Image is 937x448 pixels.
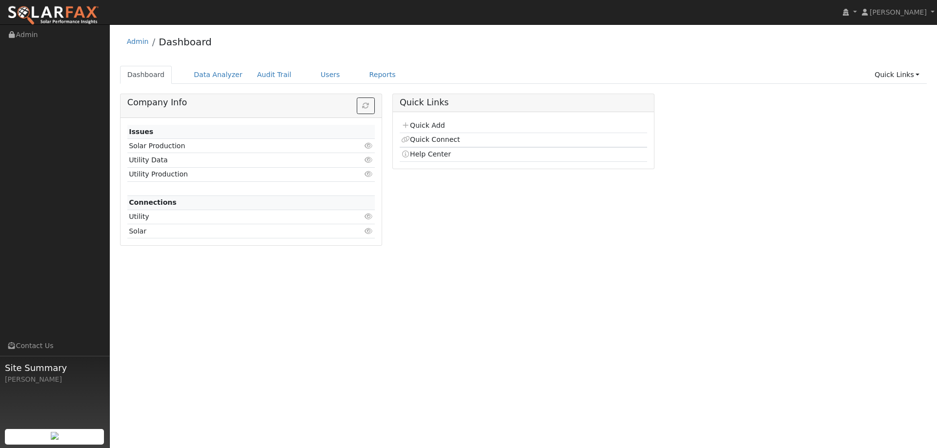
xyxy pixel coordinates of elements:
strong: Connections [129,198,177,206]
a: Quick Links [867,66,927,84]
a: Quick Add [401,121,445,129]
td: Utility [127,210,335,224]
i: Click to view [365,228,373,234]
i: Click to view [365,171,373,177]
a: Dashboard [159,36,212,48]
div: [PERSON_NAME] [5,374,104,385]
td: Utility Production [127,167,335,181]
img: retrieve [51,432,59,440]
a: Admin [127,38,149,45]
a: Quick Connect [401,136,460,143]
i: Click to view [365,142,373,149]
strong: Issues [129,128,153,136]
i: Click to view [365,213,373,220]
span: [PERSON_NAME] [870,8,927,16]
td: Utility Data [127,153,335,167]
a: Data Analyzer [186,66,250,84]
i: Click to view [365,156,373,163]
a: Audit Trail [250,66,299,84]
h5: Quick Links [400,97,647,108]
h5: Company Info [127,97,375,108]
span: Site Summary [5,361,104,374]
a: Reports [362,66,403,84]
a: Dashboard [120,66,172,84]
a: Users [313,66,347,84]
td: Solar [127,224,335,238]
img: SolarFax [7,5,99,26]
td: Solar Production [127,139,335,153]
a: Help Center [401,150,451,158]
